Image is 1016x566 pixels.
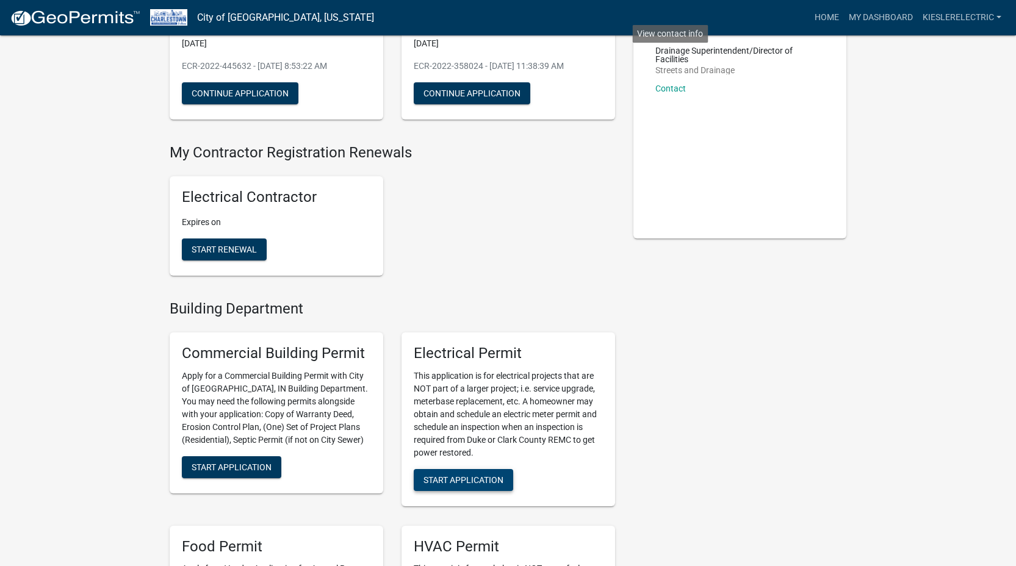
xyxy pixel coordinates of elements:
button: Continue Application [182,82,298,104]
span: Start Renewal [192,245,257,254]
p: ECR-2022-445632 - [DATE] 8:53:22 AM [182,60,371,73]
h5: Electrical Contractor [182,188,371,206]
p: Apply for a Commercial Building Permit with City of [GEOGRAPHIC_DATA], IN Building Department. Yo... [182,370,371,446]
h5: HVAC Permit [414,538,603,556]
p: This application is for electrical projects that are NOT part of a larger project; i.e. service u... [414,370,603,459]
h5: Electrical Permit [414,345,603,362]
span: Start Application [423,475,503,484]
a: Contact [655,84,686,93]
a: City of [GEOGRAPHIC_DATA], [US_STATE] [197,7,374,28]
button: Start Application [182,456,281,478]
p: ECR-2022-358024 - [DATE] 11:38:39 AM [414,60,603,73]
h4: My Contractor Registration Renewals [170,144,615,162]
h5: Commercial Building Permit [182,345,371,362]
p: [PERSON_NAME] Electric, LLC | [PERSON_NAME] | [DATE] [414,24,603,50]
span: Start Application [192,462,272,471]
p: Expires on [182,216,371,229]
wm-registration-list-section: My Contractor Registration Renewals [170,144,615,285]
h5: Food Permit [182,538,371,556]
a: KieslerElectric [918,6,1006,29]
p: [PERSON_NAME] Electric, LLC | [PERSON_NAME] | [DATE] [182,24,371,50]
p: Streets and Drainage [655,66,825,74]
p: Drainage Superintendent/Director of Facilities [655,46,825,63]
button: Start Renewal [182,238,267,260]
a: Home [810,6,844,29]
button: Start Application [414,469,513,491]
img: City of Charlestown, Indiana [150,9,187,26]
button: Continue Application [414,82,530,104]
a: My Dashboard [844,6,918,29]
h4: Building Department [170,300,615,318]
